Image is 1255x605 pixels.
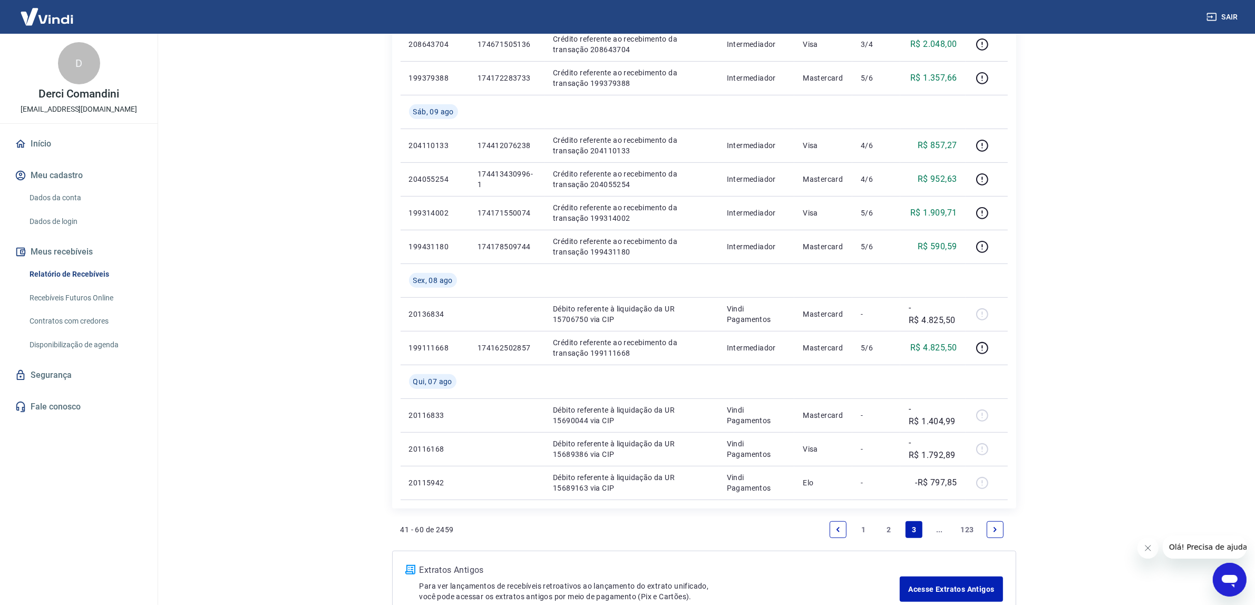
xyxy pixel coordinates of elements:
iframe: Botão para abrir a janela de mensagens [1213,563,1247,597]
p: 4/6 [861,140,892,151]
button: Sair [1204,7,1242,27]
ul: Pagination [825,517,1007,542]
p: R$ 590,59 [918,240,957,253]
p: 199314002 [409,208,461,218]
p: Mastercard [803,343,844,353]
p: R$ 4.825,50 [910,341,957,354]
p: - [861,477,892,488]
iframe: Fechar mensagem [1137,538,1159,559]
p: 20136834 [409,309,461,319]
a: Page 2 [880,521,897,538]
p: - [861,309,892,319]
p: Crédito referente ao recebimento da transação 199314002 [553,202,710,223]
p: 174178509744 [478,241,536,252]
a: Recebíveis Futuros Online [25,287,145,309]
p: 174162502857 [478,343,536,353]
p: -R$ 1.792,89 [909,436,957,462]
p: 20116833 [409,410,461,421]
p: Crédito referente ao recebimento da transação 199111668 [553,337,710,358]
button: Meus recebíveis [13,240,145,264]
p: - [861,410,892,421]
p: Extratos Antigos [420,564,900,577]
a: Page 123 [956,521,978,538]
p: R$ 1.357,66 [910,72,957,84]
p: 5/6 [861,241,892,252]
p: 208643704 [409,39,461,50]
p: Vindi Pagamentos [727,472,786,493]
a: Disponibilização de agenda [25,334,145,356]
a: Jump forward [931,521,948,538]
p: Débito referente à liquidação da UR 15706750 via CIP [553,304,710,325]
p: Visa [803,39,844,50]
p: 20116168 [409,444,461,454]
p: 174172283733 [478,73,536,83]
a: Next page [987,521,1004,538]
p: 174671505136 [478,39,536,50]
p: 5/6 [861,343,892,353]
p: Para ver lançamentos de recebíveis retroativos ao lançamento do extrato unificado, você pode aces... [420,581,900,602]
a: Contratos com credores [25,310,145,332]
button: Meu cadastro [13,164,145,187]
p: Intermediador [727,39,786,50]
span: Olá! Precisa de ajuda? [6,7,89,16]
p: Intermediador [727,174,786,184]
p: 174413430996-1 [478,169,536,190]
p: 199431180 [409,241,461,252]
p: -R$ 797,85 [916,476,957,489]
p: Intermediador [727,140,786,151]
p: 3/4 [861,39,892,50]
p: -R$ 1.404,99 [909,403,957,428]
p: Mastercard [803,241,844,252]
p: Intermediador [727,73,786,83]
p: Crédito referente ao recebimento da transação 199431180 [553,236,710,257]
p: Débito referente à liquidação da UR 15689163 via CIP [553,472,710,493]
p: [EMAIL_ADDRESS][DOMAIN_NAME] [21,104,137,115]
p: R$ 1.909,71 [910,207,957,219]
span: Sáb, 09 ago [413,106,454,117]
p: 5/6 [861,73,892,83]
p: Visa [803,140,844,151]
a: Relatório de Recebíveis [25,264,145,285]
p: 4/6 [861,174,892,184]
p: Derci Comandini [38,89,119,100]
p: 199379388 [409,73,461,83]
span: Sex, 08 ago [413,275,453,286]
a: Page 3 is your current page [906,521,922,538]
p: 199111668 [409,343,461,353]
p: -R$ 4.825,50 [909,301,957,327]
p: 20115942 [409,477,461,488]
img: ícone [405,565,415,574]
p: 204110133 [409,140,461,151]
p: Crédito referente ao recebimento da transação 208643704 [553,34,710,55]
p: Intermediador [727,343,786,353]
img: Vindi [13,1,81,33]
a: Page 1 [855,521,872,538]
p: Mastercard [803,174,844,184]
p: Elo [803,477,844,488]
p: 204055254 [409,174,461,184]
p: Mastercard [803,73,844,83]
a: Segurança [13,364,145,387]
p: Crédito referente ao recebimento da transação 199379388 [553,67,710,89]
a: Dados da conta [25,187,145,209]
p: Vindi Pagamentos [727,438,786,460]
a: Acesse Extratos Antigos [900,577,1003,602]
span: Qui, 07 ago [413,376,452,387]
p: R$ 857,27 [918,139,957,152]
iframe: Mensagem da empresa [1163,535,1247,559]
p: 174412076238 [478,140,536,151]
a: Dados de login [25,211,145,232]
p: R$ 952,63 [918,173,957,186]
p: Débito referente à liquidação da UR 15690044 via CIP [553,405,710,426]
p: Visa [803,208,844,218]
p: Intermediador [727,241,786,252]
p: Crédito referente ao recebimento da transação 204110133 [553,135,710,156]
p: Crédito referente ao recebimento da transação 204055254 [553,169,710,190]
p: Intermediador [727,208,786,218]
a: Previous page [830,521,847,538]
p: 5/6 [861,208,892,218]
a: Fale conosco [13,395,145,418]
p: Débito referente à liquidação da UR 15689386 via CIP [553,438,710,460]
p: 41 - 60 de 2459 [401,524,454,535]
p: Vindi Pagamentos [727,304,786,325]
